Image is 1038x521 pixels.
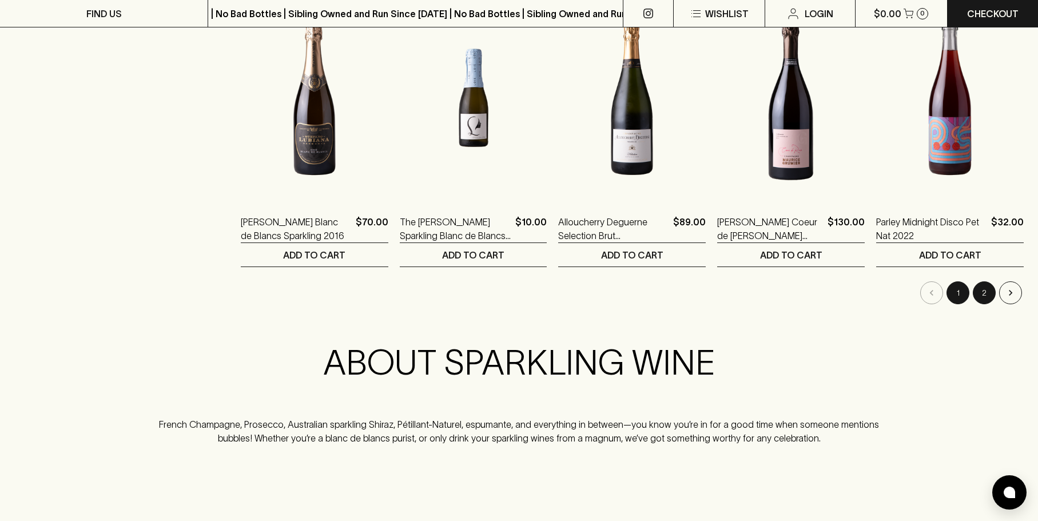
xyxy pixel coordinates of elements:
h2: ABOUT SPARKLING WINE [156,342,882,383]
button: Go to page 2 [973,281,996,304]
a: [PERSON_NAME] Blanc de Blancs Sparkling 2016 [241,215,351,242]
p: $70.00 [356,215,388,242]
p: Checkout [967,7,1019,21]
p: ADD TO CART [760,248,822,262]
button: ADD TO CART [876,243,1024,267]
p: $0.00 [874,7,901,21]
p: ADD TO CART [601,248,663,262]
p: $32.00 [991,215,1024,242]
p: Wishlist [705,7,749,21]
p: $89.00 [673,215,706,242]
button: ADD TO CART [558,243,706,267]
nav: pagination navigation [241,281,1024,304]
button: ADD TO CART [241,243,388,267]
p: ADD TO CART [283,248,345,262]
p: Login [805,7,833,21]
p: FIND US [86,7,122,21]
button: ADD TO CART [717,243,865,267]
img: bubble-icon [1004,487,1015,498]
p: ADD TO CART [442,248,504,262]
a: Alloucherry Deguerne Selection Brut Champagne NV [558,215,669,242]
p: $10.00 [515,215,547,242]
button: page 1 [946,281,969,304]
p: 0 [920,10,925,17]
button: ADD TO CART [400,243,547,267]
p: French Champagne, Prosecco, Australian sparkling Shiraz, Pétillant-Naturel, espumante, and everyt... [156,417,882,445]
p: ADD TO CART [919,248,981,262]
p: $130.00 [828,215,865,242]
a: The [PERSON_NAME] Sparkling Blanc de Blancs NV 200ml PICCOLO [400,215,511,242]
button: Go to next page [999,281,1022,304]
a: Parley Midnight Disco Pet Nat 2022 [876,215,987,242]
a: [PERSON_NAME] Coeur de [PERSON_NAME] [PERSON_NAME] NV [717,215,823,242]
